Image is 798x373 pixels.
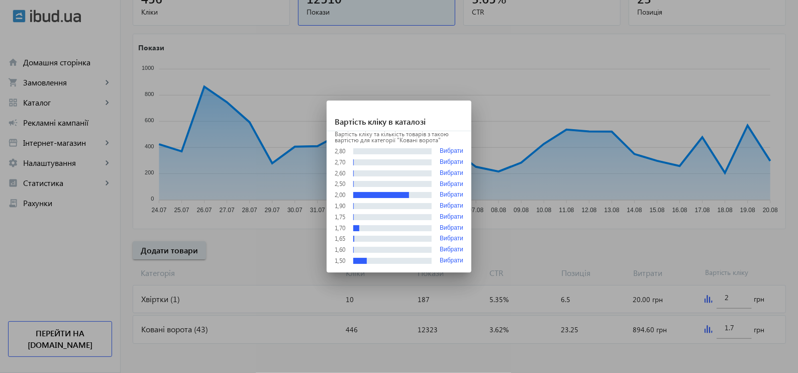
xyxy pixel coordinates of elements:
button: Вибрати [440,159,463,166]
div: 2,00 [335,192,345,198]
div: 2,80 [335,148,345,154]
div: 1,65 [335,236,345,242]
button: Вибрати [440,225,463,232]
button: Вибрати [440,246,463,253]
div: 2,50 [335,181,345,187]
button: Вибрати [440,181,463,188]
button: Вибрати [440,147,463,155]
button: Вибрати [440,192,463,199]
div: 1,90 [335,203,345,209]
div: 1,70 [335,225,345,231]
div: 1,60 [335,247,345,253]
button: Вибрати [440,214,463,221]
button: Вибрати [440,203,463,210]
div: 1,50 [335,258,345,264]
p: Вартість кліку та кількість товарів з такою вартістю для категорії "Ковані ворота" [335,131,463,143]
button: Вибрати [440,235,463,242]
button: Вибрати [440,257,463,264]
div: 2,60 [335,170,345,176]
button: Вибрати [440,170,463,177]
div: 2,70 [335,159,345,165]
h1: Вартість кліку в каталозі [327,101,471,131]
div: 1,75 [335,214,345,220]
